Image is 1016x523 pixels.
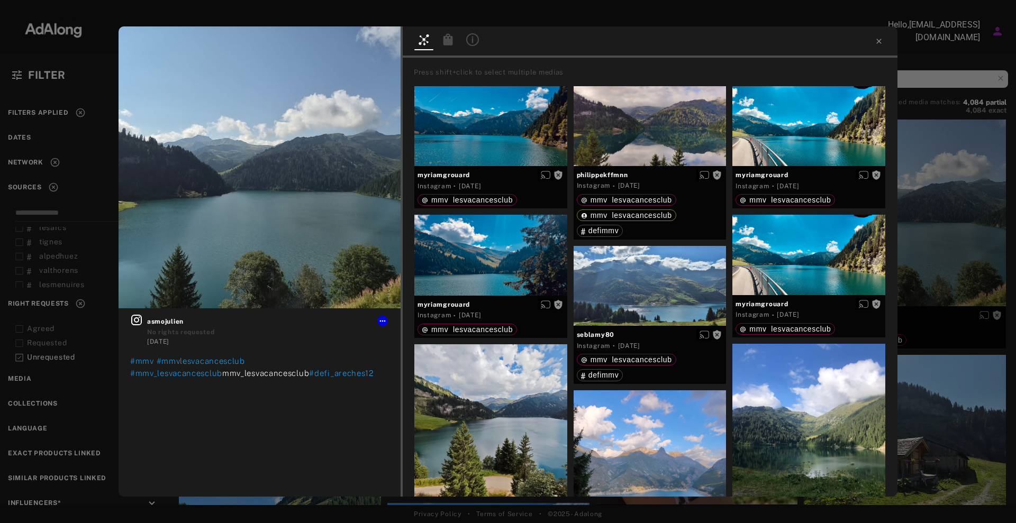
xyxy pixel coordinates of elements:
[581,371,619,379] div: defimmv
[157,356,245,365] span: #mmvlesvacancesclub
[130,369,222,378] span: #mmv_lesvacancesclub
[712,331,722,338] span: Rights not requested
[777,311,799,318] time: 2025-08-23T13:06:10.000Z
[777,182,799,190] time: 2025-08-23T13:06:10.000Z
[147,328,214,336] span: No rights requested
[431,196,513,204] span: mmv_lesvacancesclub
[736,181,769,191] div: Instagram
[618,182,640,189] time: 2025-07-28T05:34:09.000Z
[577,181,610,190] div: Instagram
[418,300,564,309] span: myriamgrouard
[588,371,619,379] span: defimmv
[418,310,451,320] div: Instagram
[613,342,615,350] span: ·
[554,171,563,178] span: Rights not requested
[147,338,169,345] time: 2025-08-26T09:50:14.000Z
[431,325,513,334] span: mmv_lesvacancesclub
[422,326,513,333] div: mmv_lesvacancesclub
[422,196,513,204] div: mmv_lesvacancesclub
[222,369,309,378] span: mmv_lesvacancesclub
[740,325,831,333] div: mmv_lesvacancesclub
[712,171,722,178] span: Rights not requested
[588,226,619,235] span: defimmv
[736,299,882,309] span: myriamgrouard
[554,300,563,308] span: Rights not requested
[613,182,615,190] span: ·
[772,311,775,319] span: ·
[538,299,554,310] button: Enable diffusion on this media
[459,311,481,319] time: 2025-08-23T13:06:10.000Z
[696,169,712,180] button: Enable diffusion on this media
[581,227,619,234] div: defimmv
[740,196,831,204] div: mmv_lesvacancesclub
[581,212,672,219] div: mmv_lesvacancesclub
[872,171,881,178] span: Rights not requested
[130,356,154,365] span: #mmv
[459,182,481,190] time: 2025-08-23T13:06:10.000Z
[736,310,769,319] div: Instagram
[856,298,872,309] button: Enable diffusion on this media
[577,341,610,351] div: Instagram
[538,169,554,180] button: Enable diffusion on this media
[577,170,723,180] span: philippekffmnn
[696,329,712,340] button: Enable diffusion on this media
[577,330,723,340] span: seblamy80
[119,26,401,308] img: 539504696_18523236346016892_4734333688953465091_n.jpg
[591,211,672,219] span: mmv_lesvacancesclub
[736,170,882,180] span: myriamgrouard
[856,169,872,180] button: Enable diffusion on this media
[453,182,456,190] span: ·
[772,182,775,190] span: ·
[591,355,672,364] span: mmv_lesvacancesclub
[591,196,672,204] span: mmv_lesvacancesclub
[963,472,1016,523] div: Widget de chat
[453,311,456,320] span: ·
[414,67,894,78] div: Press shift+click to select multiple medias
[581,356,672,363] div: mmv_lesvacancesclub
[309,369,374,378] span: #defi_areches12
[963,472,1016,523] iframe: Chat Widget
[581,196,672,204] div: mmv_lesvacancesclub
[147,317,389,326] span: asmojulien
[749,325,831,333] span: mmv_lesvacancesclub
[872,300,881,307] span: Rights not requested
[418,181,451,191] div: Instagram
[749,196,831,204] span: mmv_lesvacancesclub
[418,170,564,180] span: myriamgrouard
[618,342,640,350] time: 2025-08-22T08:20:56.000Z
